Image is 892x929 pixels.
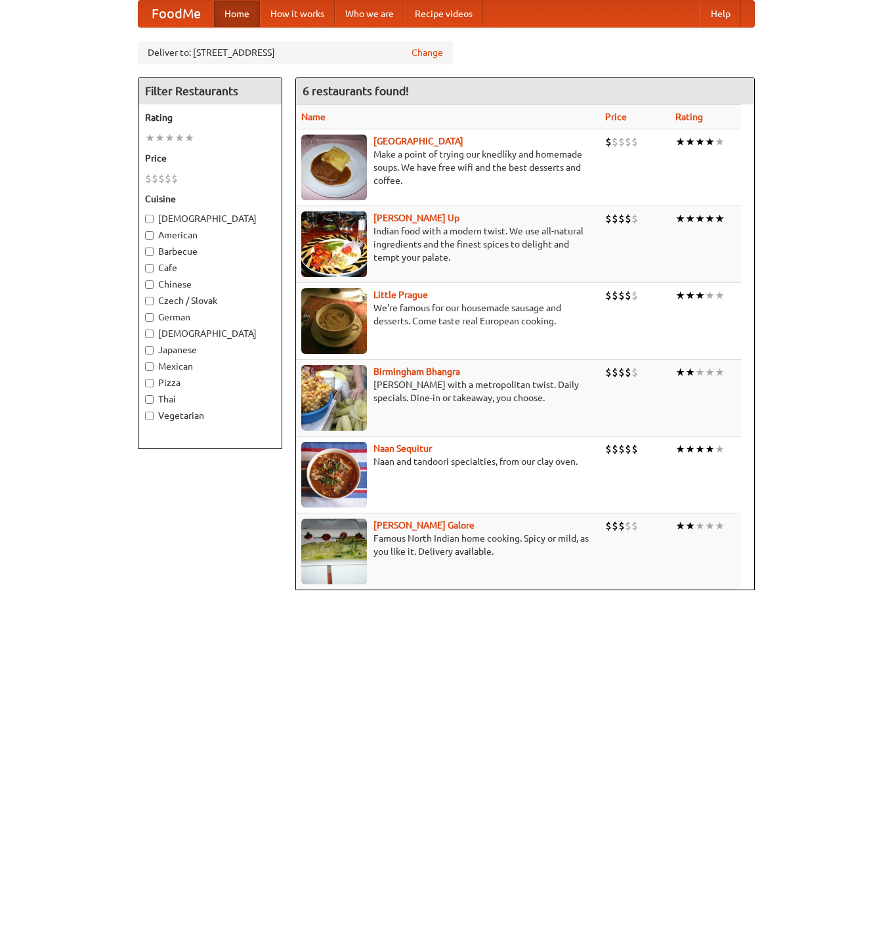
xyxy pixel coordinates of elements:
a: Birmingham Bhangra [373,366,460,377]
label: Japanese [145,343,275,356]
li: $ [605,365,612,379]
h5: Price [145,152,275,165]
a: [PERSON_NAME] Galore [373,520,475,530]
li: ★ [675,365,685,379]
li: ★ [695,135,705,149]
li: $ [605,442,612,456]
input: Barbecue [145,248,154,256]
div: Deliver to: [STREET_ADDRESS] [138,41,453,64]
li: $ [152,171,158,186]
li: ★ [705,135,715,149]
label: Thai [145,393,275,406]
label: Pizza [145,376,275,389]
input: Thai [145,395,154,404]
li: ★ [715,135,725,149]
li: $ [631,288,638,303]
p: [PERSON_NAME] with a metropolitan twist. Daily specials. Dine-in or takeaway, you choose. [301,378,595,404]
li: $ [618,135,625,149]
label: American [145,228,275,242]
h5: Cuisine [145,192,275,205]
li: ★ [715,211,725,226]
label: German [145,311,275,324]
li: $ [158,171,165,186]
li: ★ [695,365,705,379]
li: ★ [705,442,715,456]
a: Who we are [335,1,404,27]
input: American [145,231,154,240]
li: $ [145,171,152,186]
li: ★ [695,519,705,533]
li: ★ [705,288,715,303]
li: ★ [675,135,685,149]
li: ★ [675,288,685,303]
li: ★ [685,135,695,149]
label: Mexican [145,360,275,373]
li: $ [625,211,631,226]
h5: Rating [145,111,275,124]
li: $ [612,519,618,533]
label: Czech / Slovak [145,294,275,307]
img: littleprague.jpg [301,288,367,354]
input: Cafe [145,264,154,272]
li: ★ [715,365,725,379]
input: German [145,313,154,322]
img: currygalore.jpg [301,519,367,584]
li: $ [631,442,638,456]
li: $ [612,135,618,149]
a: Naan Sequitur [373,443,432,454]
h4: Filter Restaurants [138,78,282,104]
li: $ [631,135,638,149]
input: Pizza [145,379,154,387]
b: Little Prague [373,290,428,300]
p: Famous North Indian home cooking. Spicy or mild, as you like it. Delivery available. [301,532,595,558]
ng-pluralize: 6 restaurants found! [303,85,409,97]
li: ★ [675,519,685,533]
a: Price [605,112,627,122]
p: We're famous for our housemade sausage and desserts. Come taste real European cooking. [301,301,595,328]
input: [DEMOGRAPHIC_DATA] [145,330,154,338]
li: ★ [685,442,695,456]
li: $ [625,519,631,533]
a: Rating [675,112,703,122]
li: ★ [675,211,685,226]
li: ★ [715,442,725,456]
p: Naan and tandoori specialties, from our clay oven. [301,455,595,468]
li: $ [612,288,618,303]
input: Chinese [145,280,154,289]
img: curryup.jpg [301,211,367,277]
li: ★ [675,442,685,456]
li: ★ [715,519,725,533]
a: Change [412,46,443,59]
li: ★ [685,519,695,533]
input: Mexican [145,362,154,371]
li: ★ [695,442,705,456]
li: ★ [695,288,705,303]
li: $ [631,211,638,226]
a: Help [700,1,741,27]
a: How it works [260,1,335,27]
li: ★ [705,519,715,533]
li: $ [612,211,618,226]
li: $ [618,442,625,456]
li: $ [625,288,631,303]
li: $ [631,365,638,379]
input: Czech / Slovak [145,297,154,305]
li: $ [625,135,631,149]
li: $ [605,519,612,533]
li: ★ [155,131,165,145]
a: [GEOGRAPHIC_DATA] [373,136,463,146]
li: $ [171,171,178,186]
li: $ [618,288,625,303]
li: $ [165,171,171,186]
li: ★ [715,288,725,303]
li: ★ [685,288,695,303]
li: $ [612,442,618,456]
li: $ [625,442,631,456]
li: ★ [184,131,194,145]
li: $ [605,135,612,149]
p: Indian food with a modern twist. We use all-natural ingredients and the finest spices to delight ... [301,225,595,264]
